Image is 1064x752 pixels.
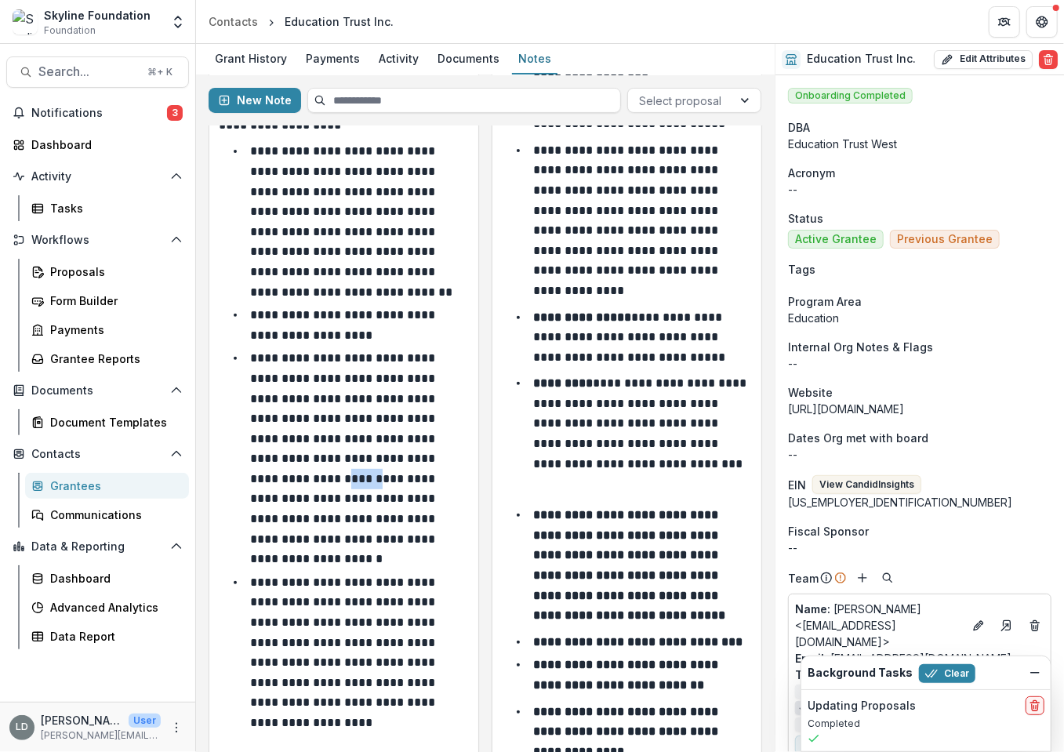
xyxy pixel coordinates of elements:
div: Contacts [209,13,258,30]
div: Education Trust Inc. [285,13,394,30]
span: Fiscal Sponsor [788,523,869,539]
div: Form Builder [50,292,176,309]
span: Foundation [44,24,96,38]
button: Edit Attributes [934,50,1033,69]
button: Open Workflows [6,227,189,252]
a: Documents [431,44,506,74]
p: Education [788,310,1051,326]
span: Activity [31,170,164,183]
a: Payments [300,44,366,74]
h2: Updating Proposals [808,699,916,713]
img: Skyline Foundation [13,9,38,35]
div: Documents [431,47,506,70]
div: Grantee Reports [50,351,176,367]
div: Payments [300,47,366,70]
p: -- [788,355,1051,372]
div: Advanced Analytics [50,599,176,616]
button: Open Data & Reporting [6,534,189,559]
span: Program Area [788,293,862,310]
div: Grantees [50,478,176,494]
span: Status [788,210,823,227]
a: Tasks [25,195,189,221]
button: Open Activity [6,164,189,189]
a: Proposals [25,259,189,285]
div: Activity [372,47,425,70]
span: 3 [167,105,183,121]
p: Executive Director [795,667,1044,683]
span: Email: [795,652,827,665]
div: Lisa Dinh [16,722,28,732]
button: View CandidInsights [812,475,921,494]
a: Activity [372,44,425,74]
nav: breadcrumb [202,10,400,33]
span: Name : [795,602,830,616]
div: Notes [512,47,557,70]
a: Form Builder [25,288,189,314]
button: Search [878,569,897,587]
span: Title : [795,668,823,681]
button: Add [853,569,872,587]
button: Delete [1039,50,1058,69]
a: Data Report [25,623,189,649]
div: Skyline Foundation [44,7,151,24]
span: Tags [788,261,815,278]
div: Dashboard [50,570,176,587]
p: Team [788,570,819,587]
div: Proposals [50,263,176,280]
a: Dashboard [6,132,189,158]
p: -- [788,181,1051,198]
div: Dashboard [31,136,176,153]
div: -- [788,539,1051,556]
span: Dates Org met with board [788,430,928,446]
h2: Education Trust Inc. [807,53,916,66]
a: Contacts [202,10,264,33]
button: Open Contacts [6,441,189,467]
a: Email: [EMAIL_ADDRESS][DOMAIN_NAME] [795,650,1011,667]
span: Previous Grantee [897,233,993,246]
a: Communications [25,502,189,528]
a: Document Templates [25,409,189,435]
a: Name: [PERSON_NAME] <[EMAIL_ADDRESS][DOMAIN_NAME]> [795,601,963,650]
button: Dismiss [1026,663,1044,682]
p: [PERSON_NAME] [41,712,122,728]
span: DBA [788,119,810,136]
button: delete [1026,696,1044,715]
a: Dashboard [25,565,189,591]
p: -- [788,446,1051,463]
span: Documents [31,384,164,398]
span: Data & Reporting [31,540,164,554]
a: Go to contact [994,613,1019,638]
button: Get Help [1026,6,1058,38]
p: [PERSON_NAME] <[EMAIL_ADDRESS][DOMAIN_NAME]> [795,601,963,650]
p: EIN [788,477,806,493]
span: Contacts [31,448,164,461]
a: Grant History [209,44,293,74]
div: Grant History [209,47,293,70]
button: Search... [6,56,189,88]
span: Website [788,384,833,401]
div: ⌘ + K [144,64,176,81]
button: Edit [969,616,988,635]
button: Open Documents [6,378,189,403]
a: [URL][DOMAIN_NAME] [788,402,904,416]
button: Clear [919,664,975,683]
button: New Note [209,88,301,113]
span: Active Grantee [795,233,877,246]
button: More [167,718,186,737]
button: Partners [989,6,1020,38]
h2: Background Tasks [808,667,913,680]
span: Search... [38,64,138,79]
div: Communications [50,507,176,523]
div: Document Templates [50,414,176,430]
div: [US_EMPLOYER_IDENTIFICATION_NUMBER] [788,494,1051,510]
span: Notifications [31,107,167,120]
a: Advanced Analytics [25,594,189,620]
span: Workflows [31,234,164,247]
p: Completed [808,717,1044,731]
span: Internal Org Notes & Flags [788,339,933,355]
a: Grantees [25,473,189,499]
button: Notifications3 [6,100,189,125]
div: Data Report [50,628,176,645]
p: [PERSON_NAME][EMAIL_ADDRESS][DOMAIN_NAME] [41,728,161,743]
div: Education Trust West [788,136,1051,152]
